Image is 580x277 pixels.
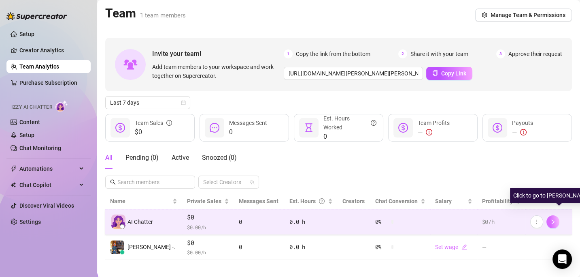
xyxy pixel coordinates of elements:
span: 1 [284,49,293,58]
button: Manage Team & Permissions [475,9,572,21]
div: — [418,127,450,137]
span: 0 % [375,217,388,226]
div: 0 [239,217,280,226]
span: Share it with your team [410,49,468,58]
div: Pending ( 0 ) [125,153,159,163]
button: Copy Link [426,67,472,80]
span: Approve their request [508,49,562,58]
input: Search members [117,178,184,187]
span: dollar-circle [398,123,408,133]
span: dollar-circle [115,123,125,133]
span: copy [432,70,438,76]
span: message [210,123,219,133]
img: izzy-ai-chatter-avatar-DDCN_rTZ.svg [111,215,125,229]
span: hourglass [304,123,314,133]
span: 2 [398,49,407,58]
span: Copy Link [441,70,466,77]
span: $0 [135,127,172,137]
a: Discover Viral Videos [19,202,74,209]
span: Chat Conversion [375,198,418,204]
div: $0 /h [482,217,521,226]
th: Name [105,193,182,209]
span: Invite your team! [152,49,284,59]
a: Purchase Subscription [19,79,77,86]
span: setting [482,12,487,18]
span: Private Sales [187,198,221,204]
span: edit [461,244,467,250]
div: Open Intercom Messenger [552,249,572,269]
img: Adrian -Wixom [110,240,124,254]
span: question-circle [371,114,376,132]
span: Automations [19,162,77,175]
span: question-circle [319,197,325,206]
div: Team Sales [135,118,172,127]
span: Izzy AI Chatter [11,103,52,111]
div: 0 [239,243,280,251]
a: Set wageedit [435,244,467,250]
h2: Team [105,6,186,21]
span: Name [110,197,171,206]
div: — [512,127,533,137]
span: $0 [187,238,229,248]
a: Creator Analytics [19,44,84,57]
div: All [105,153,113,163]
span: Manage Team & Permissions [491,12,565,18]
span: 0 [323,132,376,142]
td: — [477,235,525,260]
th: Creators [338,193,370,209]
span: Messages Sent [239,198,278,204]
span: Copy the link from the bottom [296,49,370,58]
span: $0 [187,213,229,222]
span: 0 [229,127,267,137]
span: Profitability [482,198,513,204]
img: Chat Copilot [11,182,16,188]
a: Team Analytics [19,63,59,70]
a: Chat Monitoring [19,145,61,151]
span: exclamation-circle [426,129,432,135]
div: Est. Hours [289,197,326,206]
span: Snoozed ( 0 ) [202,154,237,161]
span: right [550,219,556,225]
span: team [250,180,255,185]
a: Setup [19,132,34,138]
span: 3 [496,49,505,58]
div: Est. Hours Worked [323,114,376,132]
div: 0.0 h [289,243,332,251]
span: Salary [435,198,452,204]
span: $ 0.00 /h [187,248,229,256]
span: Team Profits [418,120,450,126]
span: Active [172,154,189,161]
span: calendar [181,100,186,105]
img: logo-BBDzfeDw.svg [6,12,67,20]
span: exclamation-circle [520,129,527,135]
span: info-circle [166,118,172,127]
span: AI Chatter [127,217,153,226]
img: AI Chatter [55,100,68,112]
span: dollar-circle [493,123,502,133]
span: more [534,219,540,225]
a: Setup [19,31,34,37]
div: 0.0 h [289,217,332,226]
span: Messages Sent [229,120,267,126]
span: Last 7 days [110,97,185,109]
span: 1 team members [140,12,186,19]
span: Chat Copilot [19,178,77,191]
span: $ 0.00 /h [187,223,229,231]
span: Payouts [512,120,533,126]
a: Settings [19,219,41,225]
span: Add team members to your workspace and work together on Supercreator. [152,62,280,80]
span: [PERSON_NAME] -. [127,243,175,251]
span: search [110,179,116,185]
span: 0 % [375,243,388,251]
span: thunderbolt [11,165,17,172]
a: Content [19,119,40,125]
